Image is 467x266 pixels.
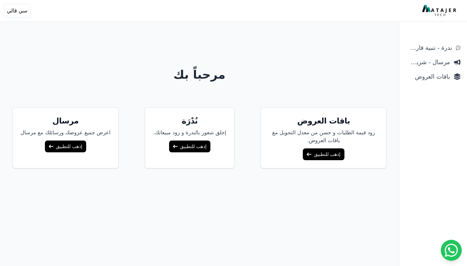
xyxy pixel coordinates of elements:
h5: باقات العروض [269,116,378,126]
h5: مرسال [21,116,111,126]
span: باقات العروض [406,72,450,81]
button: سي ڤالي [4,4,30,18]
p: اعرض جميع عروضك ورسائلك مع مرسال [21,129,111,137]
a: إذهب للتطبيق [45,141,86,152]
span: مرسال - شريط دعاية [406,58,450,67]
span: ندرة - تنبية قارب علي النفاذ [406,43,452,52]
span: سي ڤالي [7,7,28,15]
a: إذهب للتطبيق [303,148,344,160]
p: زود قيمة الطلبات و حسن من معدل التحويل مغ باقات العروض. [269,129,378,144]
a: إذهب للتطبيق [169,141,210,152]
img: MatajerTech Logo [422,5,458,17]
h5: نُدْرَة [153,116,226,126]
p: إخلق شعور بالندرة و زود مبيعاتك. [153,129,226,137]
